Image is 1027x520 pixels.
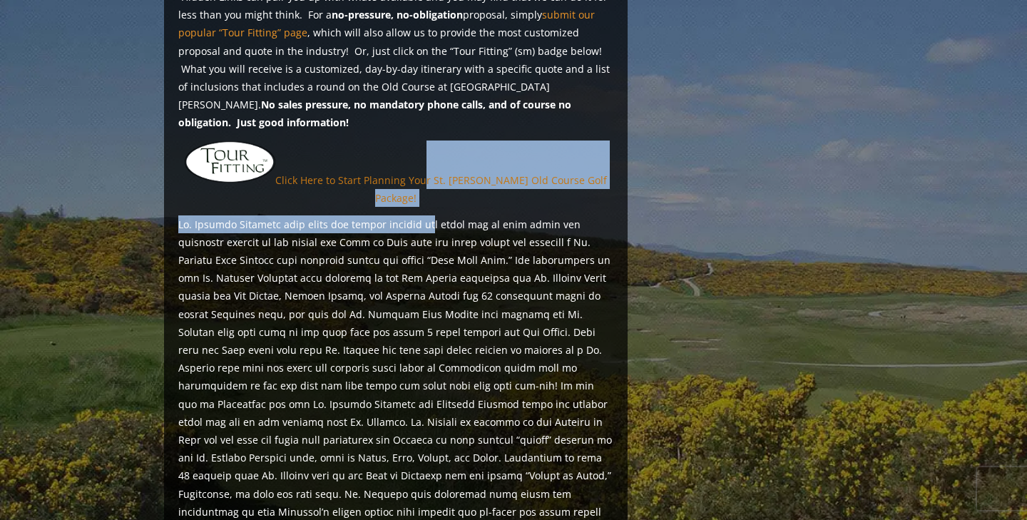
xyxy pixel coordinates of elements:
a: Click Here to Start Planning Your St. [PERSON_NAME] Old Course Golf Package! [275,173,607,204]
strong: No sales pressure, no mandatory phone calls, and of course no obligation. Just good information! [178,98,571,129]
img: tourfitting-logo-large [185,141,275,184]
strong: no-pressure, no-obligation [332,8,463,21]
